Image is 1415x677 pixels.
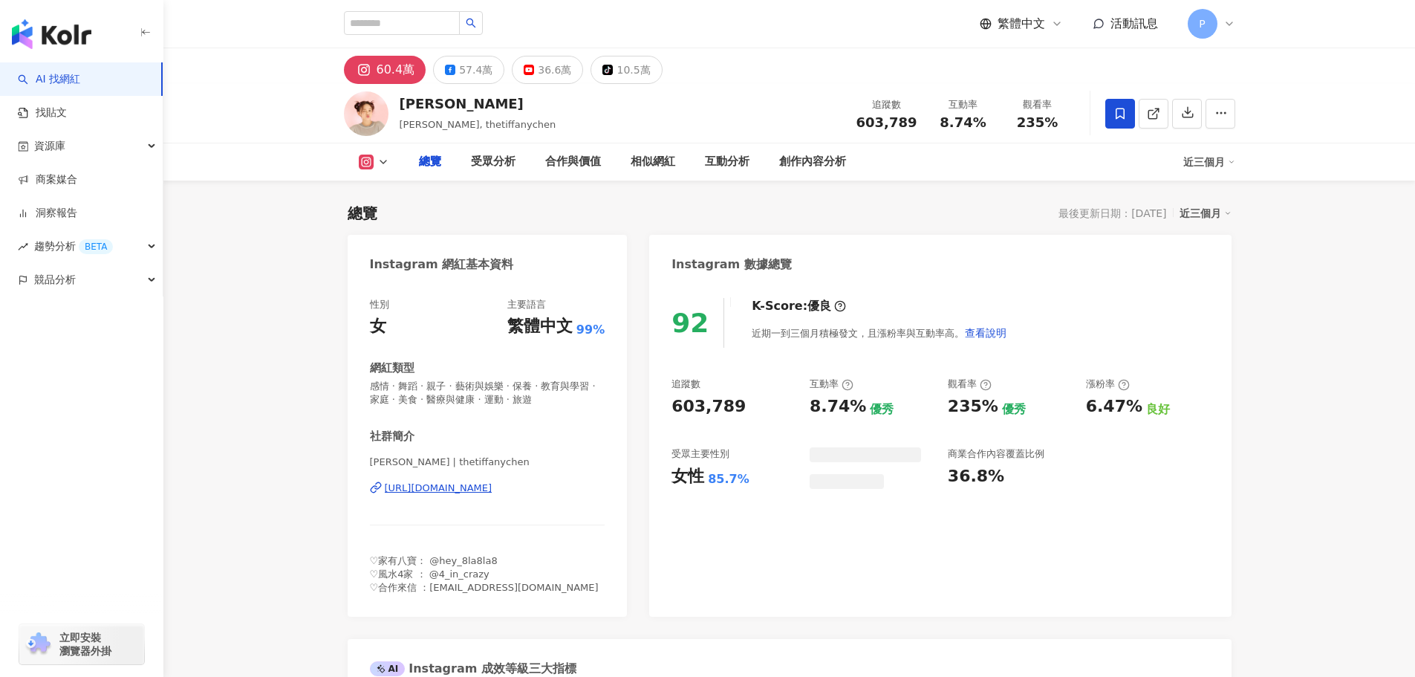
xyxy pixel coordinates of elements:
a: searchAI 找網紅 [18,72,80,87]
div: 相似網紅 [631,153,675,171]
span: 99% [576,322,605,338]
a: 商案媒合 [18,172,77,187]
span: 查看說明 [965,327,1006,339]
div: 互動率 [935,97,992,112]
a: chrome extension立即安裝 瀏覽器外掛 [19,624,144,664]
span: [PERSON_NAME], thetiffanychen [400,119,556,130]
div: 社群簡介 [370,429,414,444]
div: 觀看率 [1009,97,1066,112]
div: 受眾主要性別 [671,447,729,461]
div: 女 [370,315,386,338]
div: 92 [671,308,709,338]
button: 10.5萬 [591,56,662,84]
img: logo [12,19,91,49]
div: AI [370,661,406,676]
span: 資源庫 [34,129,65,163]
div: 優良 [807,298,831,314]
div: K-Score : [752,298,846,314]
div: 235% [948,395,998,418]
div: 性別 [370,298,389,311]
div: BETA [79,239,113,254]
div: 近期一到三個月積極發文，且漲粉率與互動率高。 [752,318,1007,348]
div: [PERSON_NAME] [400,94,556,113]
div: 近三個月 [1180,204,1232,223]
div: 優秀 [870,401,894,418]
div: Instagram 成效等級三大指標 [370,661,576,677]
div: 漲粉率 [1086,378,1130,391]
div: 女性 [671,465,704,488]
div: 主要語言 [507,298,546,311]
button: 查看說明 [964,318,1007,348]
a: [URL][DOMAIN_NAME] [370,482,605,495]
div: [URL][DOMAIN_NAME] [385,482,492,495]
div: 良好 [1146,401,1170,418]
span: 趨勢分析 [34,230,113,263]
div: 優秀 [1002,401,1026,418]
div: 總覽 [419,153,441,171]
span: P [1199,16,1205,32]
div: 8.74% [810,395,866,418]
span: 活動訊息 [1110,16,1158,30]
div: 36.6萬 [538,59,571,80]
img: KOL Avatar [344,91,388,136]
div: 互動分析 [705,153,749,171]
div: 36.8% [948,465,1004,488]
span: 603,789 [856,114,917,130]
span: 立即安裝 瀏覽器外掛 [59,631,111,658]
a: 找貼文 [18,106,67,120]
div: 近三個月 [1183,150,1235,174]
div: 追蹤數 [671,378,700,391]
button: 57.4萬 [433,56,504,84]
div: 57.4萬 [459,59,492,80]
span: search [466,18,476,28]
div: 合作與價值 [545,153,601,171]
div: 互動率 [810,378,853,391]
div: 6.47% [1086,395,1142,418]
button: 36.6萬 [512,56,583,84]
div: 商業合作內容覆蓋比例 [948,447,1044,461]
span: 感情 · 舞蹈 · 親子 · 藝術與娛樂 · 保養 · 教育與學習 · 家庭 · 美食 · 醫療與健康 · 運動 · 旅遊 [370,380,605,406]
div: 網紅類型 [370,360,414,376]
div: 創作內容分析 [779,153,846,171]
div: 追蹤數 [856,97,917,112]
div: 60.4萬 [377,59,415,80]
span: 競品分析 [34,263,76,297]
div: 繁體中文 [507,315,573,338]
div: 603,789 [671,395,746,418]
button: 60.4萬 [344,56,426,84]
div: Instagram 數據總覽 [671,256,792,273]
div: 受眾分析 [471,153,515,171]
span: ♡家有八寶： @hey_8la8la8 ♡風水4家 ： @4_in_crazy ♡合作來信 ：[EMAIL_ADDRESS][DOMAIN_NAME] [370,555,599,593]
div: 85.7% [708,471,749,487]
a: 洞察報告 [18,206,77,221]
span: rise [18,242,28,252]
span: 235% [1017,115,1058,130]
span: [PERSON_NAME] | thetiffanychen [370,456,605,469]
div: 最後更新日期：[DATE] [1058,207,1166,219]
span: 繁體中文 [998,16,1045,32]
div: Instagram 網紅基本資料 [370,256,514,273]
img: chrome extension [24,632,53,656]
div: 總覽 [348,203,377,224]
div: 10.5萬 [617,59,650,80]
span: 8.74% [940,115,986,130]
div: 觀看率 [948,378,992,391]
